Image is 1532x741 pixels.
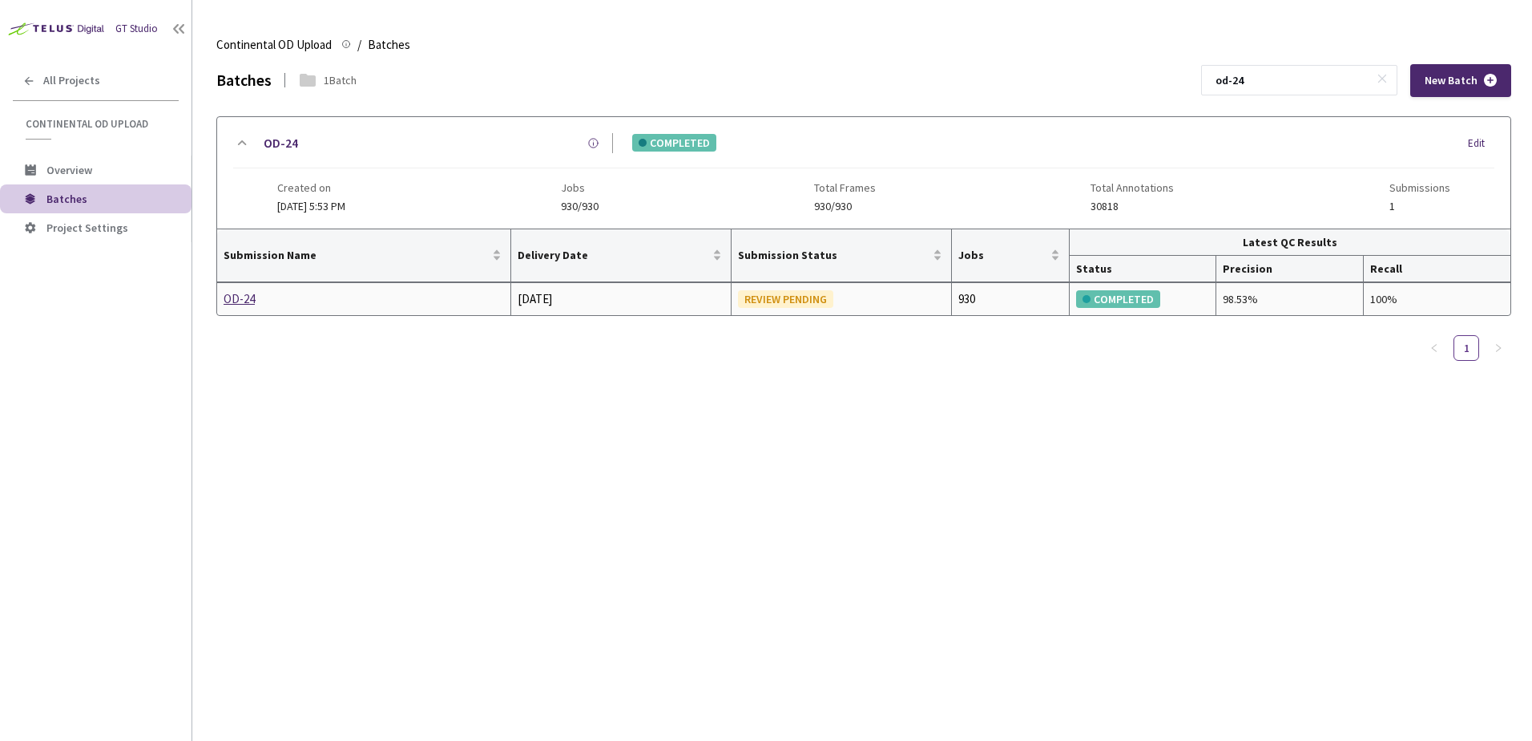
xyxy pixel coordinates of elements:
[224,249,489,261] span: Submission Name
[561,181,599,194] span: Jobs
[1494,343,1503,353] span: right
[738,249,929,261] span: Submission Status
[1364,256,1510,282] th: Recall
[958,290,1062,309] div: 930
[561,200,599,213] span: 930/930
[324,72,357,88] div: 1 Batch
[518,249,709,261] span: Delivery Date
[958,249,1047,261] span: Jobs
[518,290,724,309] div: [DATE]
[1070,229,1510,256] th: Latest QC Results
[511,229,732,282] th: Delivery Date
[277,181,345,194] span: Created on
[1429,343,1439,353] span: left
[26,117,169,131] span: Continental OD Upload
[814,181,876,194] span: Total Frames
[1223,290,1356,308] div: 98.53%
[1076,290,1160,308] div: COMPLETED
[357,35,361,55] li: /
[115,22,158,37] div: GT Studio
[216,35,332,55] span: Continental OD Upload
[1370,290,1504,308] div: 100%
[952,229,1070,282] th: Jobs
[1206,66,1377,95] input: Search
[1421,335,1447,361] li: Previous Page
[1453,335,1479,361] li: 1
[738,290,833,308] div: REVIEW PENDING
[368,35,410,55] span: Batches
[216,69,272,92] div: Batches
[1216,256,1363,282] th: Precision
[46,163,92,177] span: Overview
[264,133,298,153] a: OD-24
[1389,181,1450,194] span: Submissions
[1091,200,1174,213] span: 30818
[46,221,128,235] span: Project Settings
[1486,335,1511,361] li: Next Page
[43,74,100,87] span: All Projects
[1091,181,1174,194] span: Total Annotations
[732,229,952,282] th: Submission Status
[224,290,393,309] a: OD-24
[632,134,716,152] div: COMPLETED
[1486,335,1511,361] button: right
[217,229,511,282] th: Submission Name
[1389,200,1450,213] span: 1
[217,117,1510,229] div: OD-24COMPLETEDEditCreated on[DATE] 5:53 PMJobs930/930Total Frames930/930Total Annotations30818Sub...
[814,200,876,213] span: 930/930
[277,199,345,213] span: [DATE] 5:53 PM
[1454,336,1478,360] a: 1
[1070,256,1216,282] th: Status
[1425,74,1478,87] span: New Batch
[1468,136,1494,152] div: Edit
[1421,335,1447,361] button: left
[46,192,87,206] span: Batches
